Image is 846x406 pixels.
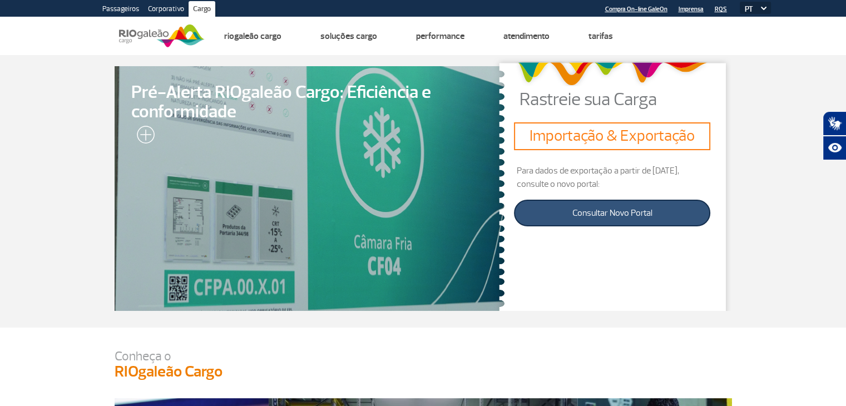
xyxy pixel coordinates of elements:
button: Abrir recursos assistivos. [823,136,846,160]
p: Conheça o [115,350,732,363]
a: RQS [715,6,727,13]
a: Cargo [189,1,215,19]
img: leia-mais [131,126,155,148]
a: Imprensa [679,6,704,13]
span: Pré-Alerta RIOgaleão Cargo: Eficiência e conformidade [131,83,488,122]
a: Tarifas [588,31,613,42]
a: Atendimento [503,31,550,42]
a: Consultar Novo Portal [514,200,710,226]
p: Para dados de exportação a partir de [DATE], consulte o novo portal: [514,164,710,191]
a: Passageiros [98,1,144,19]
a: Riogaleão Cargo [224,31,281,42]
a: Pré-Alerta RIOgaleão Cargo: Eficiência e conformidade [115,66,505,311]
div: Plugin de acessibilidade da Hand Talk. [823,111,846,160]
a: Performance [416,31,464,42]
h3: RIOgaleão Cargo [115,363,732,382]
p: Rastreie sua Carga [520,91,732,108]
button: Abrir tradutor de língua de sinais. [823,111,846,136]
h3: Importação & Exportação [518,127,706,146]
img: grafismo [513,57,711,91]
a: Soluções Cargo [320,31,377,42]
a: Corporativo [144,1,189,19]
a: Compra On-line GaleOn [605,6,667,13]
